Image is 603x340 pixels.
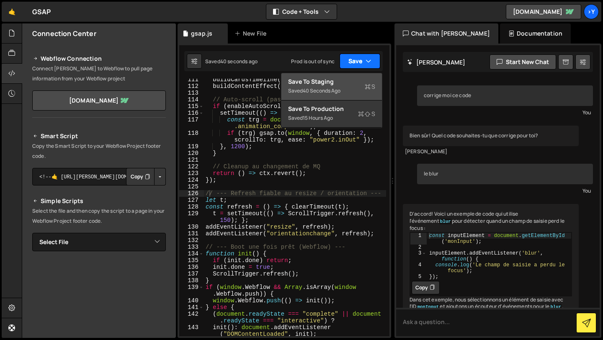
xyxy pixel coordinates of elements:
span: S [365,82,375,91]
div: 40 seconds ago [220,58,258,65]
div: [PERSON_NAME] [405,148,577,155]
div: New File [234,29,270,38]
div: 140 [179,297,204,304]
div: le blur [417,164,593,184]
div: 130 [179,224,204,230]
div: 3 [410,250,427,262]
div: You [419,108,591,117]
div: Bien sûr! Quel code souhaites-tu que corrige pour toi? [403,126,579,146]
div: 2 [410,245,427,250]
button: Start new chat [490,54,556,70]
div: Button group with nested dropdown [126,168,166,185]
span: S [358,110,375,118]
code: monInput [417,304,440,310]
h2: [PERSON_NAME] [407,58,465,66]
div: 133 [179,244,204,250]
div: 119 [179,143,204,150]
p: Select the file and then copy the script to a page in your Webflow Project footer code. [32,206,166,226]
div: 125 [179,183,204,190]
div: 143 [179,324,204,337]
div: 131 [179,230,204,237]
div: 134 [179,250,204,257]
div: 117 [179,116,204,130]
div: 123 [179,170,204,177]
div: 114 [179,96,204,103]
div: 126 [179,190,204,197]
div: 139 [179,284,204,297]
div: 120 [179,150,204,157]
div: 113 [179,90,204,96]
h2: Webflow Connection [32,54,166,64]
div: 115 [179,103,204,110]
textarea: <!--🤙 [URL][PERSON_NAME][DOMAIN_NAME]> <script>document.addEventListener("DOMContentLoaded", func... [32,168,166,185]
div: 138 [179,277,204,284]
div: 5 [410,274,427,280]
button: Save [340,54,380,69]
code: blur [549,304,562,310]
div: 136 [179,264,204,270]
div: Prod is out of sync [291,58,335,65]
div: 121 [179,157,204,163]
h2: Connection Center [32,29,96,38]
code: blur [439,219,452,224]
h2: Simple Scripts [32,196,166,206]
div: Save to Staging [288,77,375,86]
div: 141 [179,304,204,311]
div: GSAP [32,7,51,17]
a: 🤙 [2,2,22,22]
div: Saved [288,113,375,123]
button: Save to ProductionS Saved15 hours ago [281,100,382,128]
a: [DOMAIN_NAME] [32,90,166,111]
div: 128 [179,203,204,210]
p: Copy the Smart Script to your Webflow Project footer code. [32,141,166,161]
button: Save to StagingS Saved40 seconds ago [281,73,382,100]
div: 4 [410,262,427,274]
div: 15 hours ago [303,114,333,121]
p: Connect [PERSON_NAME] to Webflow to pull page information from your Webflow project [32,64,166,84]
div: 135 [179,257,204,264]
div: 124 [179,177,204,183]
div: 111 [179,76,204,83]
button: Copy [412,281,440,294]
div: gsap.js [191,29,212,38]
div: 122 [179,163,204,170]
div: Documentation [500,23,571,44]
div: You [419,186,591,195]
div: 1 [410,233,427,245]
div: 40 seconds ago [303,87,340,94]
div: 142 [179,311,204,324]
a: >Y [584,4,599,19]
div: D'accord! Voici un exemple de code qui utilise l'événement pour détecter quand un champ de saisie... [403,204,579,331]
div: corrige moi ce code [417,85,593,106]
div: 127 [179,197,204,203]
div: 112 [179,83,204,90]
div: 137 [179,270,204,277]
button: Copy [126,168,155,185]
div: Saved [205,58,258,65]
div: Saved [288,86,375,96]
div: Save to Production [288,105,375,113]
div: 116 [179,110,204,116]
div: 129 [179,210,204,224]
div: 132 [179,237,204,244]
div: 118 [179,130,204,143]
h2: Smart Script [32,131,166,141]
a: [DOMAIN_NAME] [506,4,581,19]
div: Chat with [PERSON_NAME] [394,23,498,44]
button: Code + Tools [266,4,337,19]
